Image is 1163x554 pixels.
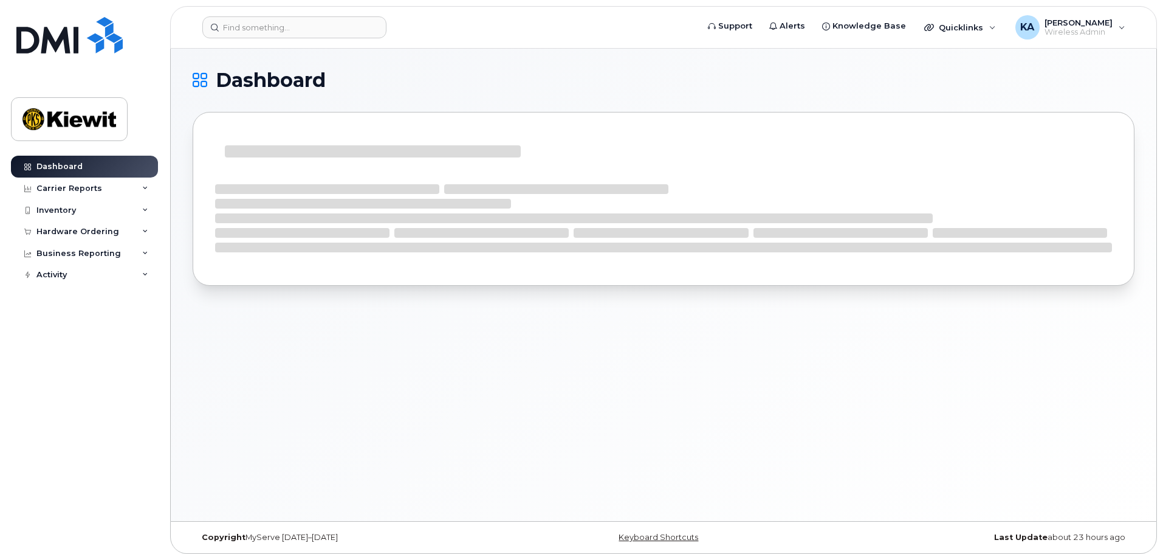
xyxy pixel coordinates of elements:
[820,533,1134,542] div: about 23 hours ago
[193,533,507,542] div: MyServe [DATE]–[DATE]
[619,533,698,542] a: Keyboard Shortcuts
[994,533,1048,542] strong: Last Update
[202,533,245,542] strong: Copyright
[216,71,326,89] span: Dashboard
